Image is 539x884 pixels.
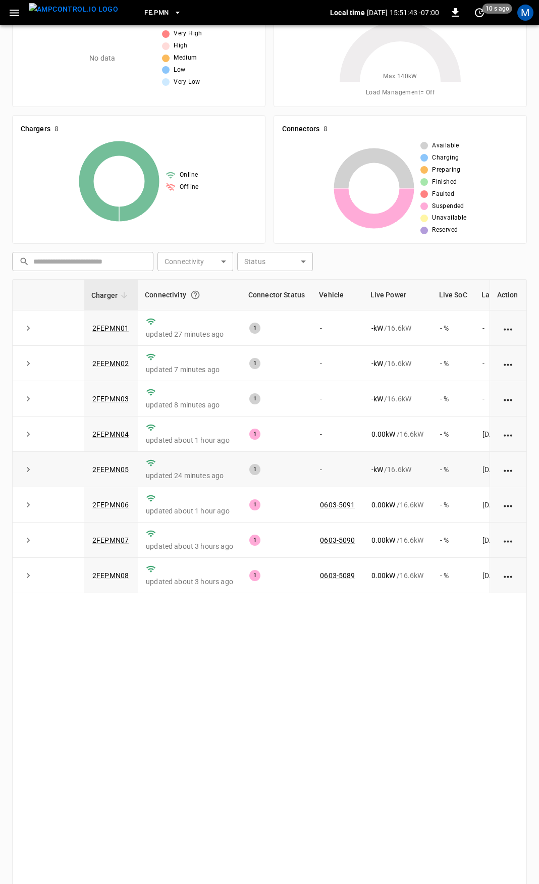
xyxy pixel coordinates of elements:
div: 1 [249,358,260,369]
a: 0603-5091 [320,501,355,509]
td: - % [432,310,474,346]
span: Very Low [174,77,200,87]
td: - [312,417,363,452]
div: / 16.6 kW [371,570,424,581]
td: [DATE] [474,452,530,487]
span: Online [180,170,198,180]
span: Available [432,141,459,151]
td: [DATE] [474,487,530,523]
td: - % [432,487,474,523]
span: Medium [174,53,197,63]
img: ampcontrol.io logo [29,3,118,16]
th: Live Power [363,280,432,310]
a: 2FEPMN07 [92,536,129,544]
div: action cell options [502,535,515,545]
div: / 16.6 kW [371,358,424,369]
span: Max. 140 kW [383,72,417,82]
button: expand row [21,356,36,371]
p: updated 27 minutes ago [146,329,233,339]
div: 1 [249,535,260,546]
button: FE.PMN [140,3,186,23]
div: profile-icon [517,5,533,21]
p: 0.00 kW [371,500,396,510]
button: Connection between the charger and our software. [186,286,204,304]
p: - kW [371,394,383,404]
h6: 8 [324,124,328,135]
th: Action [490,280,526,310]
p: updated 24 minutes ago [146,471,233,481]
p: updated about 1 hour ago [146,435,233,445]
p: updated about 3 hours ago [146,577,233,587]
div: 1 [249,499,260,510]
td: - % [432,558,474,593]
button: expand row [21,568,36,583]
p: updated about 3 hours ago [146,541,233,551]
div: 1 [249,464,260,475]
div: action cell options [502,429,515,439]
button: expand row [21,427,36,442]
td: - % [432,452,474,487]
span: Unavailable [432,213,466,223]
td: - % [432,346,474,381]
td: - % [432,381,474,417]
p: updated 7 minutes ago [146,365,233,375]
td: - % [432,523,474,558]
div: action cell options [502,570,515,581]
div: / 16.6 kW [371,535,424,545]
span: Charging [432,153,459,163]
div: Connectivity [145,286,234,304]
h6: 8 [55,124,59,135]
a: 2FEPMN05 [92,465,129,474]
div: / 16.6 kW [371,394,424,404]
p: Local time [330,8,365,18]
td: - [312,452,363,487]
p: 0.00 kW [371,570,396,581]
a: 0603-5089 [320,571,355,580]
p: [DATE] 15:51:43 -07:00 [367,8,439,18]
p: No data [89,53,115,64]
td: - % [432,417,474,452]
span: Charger [91,289,131,301]
div: action cell options [502,358,515,369]
span: FE.PMN [144,7,169,19]
td: - [474,381,530,417]
button: expand row [21,391,36,406]
span: Reserved [432,225,458,235]
button: set refresh interval [471,5,488,21]
th: Vehicle [312,280,363,310]
td: [DATE] [474,558,530,593]
a: 2FEPMN01 [92,324,129,332]
span: Very High [174,29,202,39]
a: 2FEPMN03 [92,395,129,403]
h6: Connectors [282,124,319,135]
div: / 16.6 kW [371,500,424,510]
div: / 16.6 kW [371,323,424,333]
a: 2FEPMN02 [92,359,129,368]
th: Live SoC [432,280,474,310]
td: [DATE] [474,523,530,558]
span: Suspended [432,201,464,212]
span: Preparing [432,165,461,175]
p: updated about 1 hour ago [146,506,233,516]
td: - [312,381,363,417]
p: 0.00 kW [371,535,396,545]
p: updated 8 minutes ago [146,400,233,410]
div: action cell options [502,394,515,404]
button: expand row [21,321,36,336]
span: Faulted [432,189,454,199]
p: 0.00 kW [371,429,396,439]
div: 1 [249,393,260,404]
p: - kW [371,464,383,475]
p: - kW [371,323,383,333]
th: Last Session [474,280,530,310]
span: High [174,41,188,51]
td: - [474,346,530,381]
td: - [474,310,530,346]
button: expand row [21,533,36,548]
span: Load Management = Off [366,88,435,98]
span: Offline [180,182,199,192]
div: action cell options [502,323,515,333]
a: 2FEPMN08 [92,571,129,580]
span: 10 s ago [482,4,512,14]
div: action cell options [502,464,515,475]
